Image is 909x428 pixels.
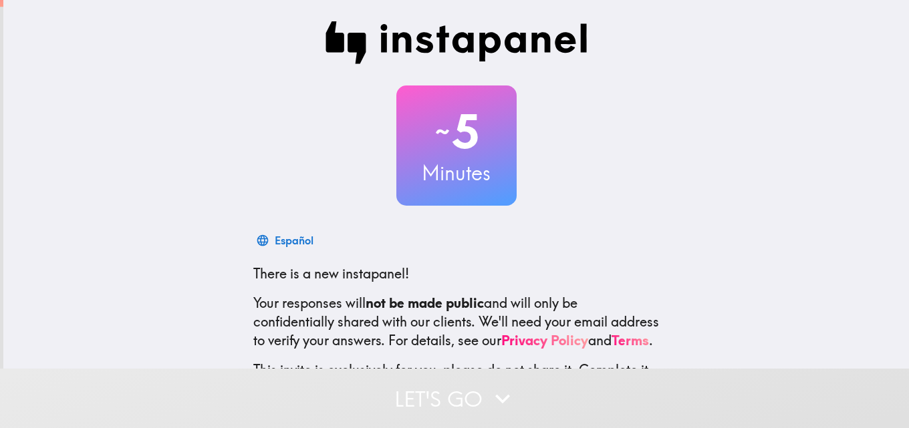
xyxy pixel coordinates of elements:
[501,332,588,349] a: Privacy Policy
[253,294,660,350] p: Your responses will and will only be confidentially shared with our clients. We'll need your emai...
[326,21,588,64] img: Instapanel
[253,361,660,398] p: This invite is exclusively for you, please do not share it. Complete it soon because spots are li...
[253,265,409,282] span: There is a new instapanel!
[433,112,452,152] span: ~
[275,231,313,250] div: Español
[366,294,484,311] b: not be made public
[396,159,517,187] h3: Minutes
[612,332,649,349] a: Terms
[396,104,517,159] h2: 5
[253,227,319,254] button: Español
